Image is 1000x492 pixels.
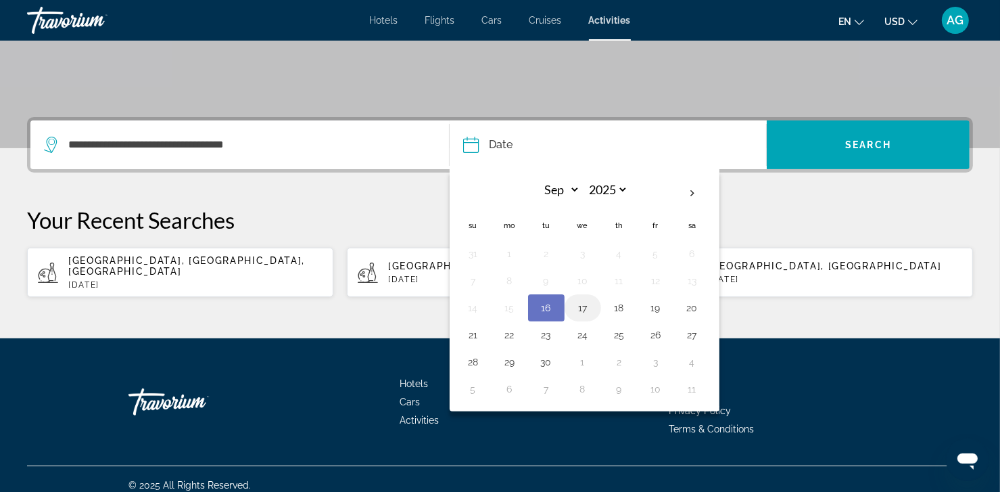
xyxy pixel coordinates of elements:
button: Day 19 [645,298,667,317]
button: Day 7 [462,271,484,290]
span: [GEOGRAPHIC_DATA], [GEOGRAPHIC_DATA], [GEOGRAPHIC_DATA] [68,255,305,277]
button: Day 20 [682,298,703,317]
span: en [838,16,851,27]
button: Date [463,120,767,169]
span: [GEOGRAPHIC_DATA], [GEOGRAPHIC_DATA] [388,261,621,271]
button: Day 30 [535,353,557,372]
button: Day 8 [499,271,521,290]
a: Activities [589,15,631,26]
span: [GEOGRAPHIC_DATA], [GEOGRAPHIC_DATA] [708,261,941,271]
button: Day 13 [682,271,703,290]
button: Day 18 [609,298,630,317]
a: Activities [400,415,439,426]
button: Day 25 [609,326,630,344]
button: Day 23 [535,326,557,344]
button: Day 11 [682,380,703,399]
button: Search [767,120,970,169]
button: Day 27 [682,326,703,344]
button: Change language [838,12,864,31]
button: Day 22 [499,326,521,344]
button: Day 16 [535,298,557,317]
a: Cars [482,15,502,26]
button: Day 24 [572,326,594,344]
a: Travorium [128,382,264,422]
a: Terms & Conditions [669,424,754,434]
button: Day 4 [682,353,703,372]
span: Search [845,139,891,150]
button: Day 7 [535,380,557,399]
span: USD [884,16,905,27]
button: Day 11 [609,271,630,290]
button: Day 3 [572,244,594,263]
button: Day 12 [645,271,667,290]
button: Day 26 [645,326,667,344]
button: Day 1 [499,244,521,263]
button: Day 10 [645,380,667,399]
span: AG [947,14,964,27]
button: [GEOGRAPHIC_DATA], [GEOGRAPHIC_DATA], [GEOGRAPHIC_DATA][DATE] [27,247,333,298]
a: Cars [400,397,420,407]
button: Day 8 [572,380,594,399]
button: Change currency [884,12,918,31]
span: © 2025 All Rights Reserved. [128,480,251,491]
button: Day 31 [462,244,484,263]
p: Your Recent Searches [27,206,973,233]
p: [DATE] [388,275,642,284]
button: Day 15 [499,298,521,317]
select: Select month [536,178,580,202]
button: Day 4 [609,244,630,263]
button: Day 14 [462,298,484,317]
p: [DATE] [708,275,962,284]
button: Next month [674,178,711,209]
a: Cruises [529,15,562,26]
iframe: Button to launch messaging window [946,438,989,481]
button: Day 9 [609,380,630,399]
button: Day 6 [499,380,521,399]
button: Day 21 [462,326,484,344]
a: Travorium [27,3,162,38]
a: Hotels [400,378,428,389]
button: Day 2 [535,244,557,263]
button: [GEOGRAPHIC_DATA], [GEOGRAPHIC_DATA][DATE] [347,247,653,298]
button: Day 17 [572,298,594,317]
button: Day 2 [609,353,630,372]
button: Day 6 [682,244,703,263]
button: Day 5 [462,380,484,399]
a: Hotels [370,15,398,26]
p: [DATE] [68,280,323,290]
div: Search widget [30,120,970,169]
button: Day 10 [572,271,594,290]
button: [GEOGRAPHIC_DATA], [GEOGRAPHIC_DATA][DATE] [667,247,973,298]
button: User Menu [938,6,973,35]
button: Day 5 [645,244,667,263]
button: Day 3 [645,353,667,372]
select: Select year [584,178,628,202]
a: Flights [425,15,455,26]
button: Day 9 [535,271,557,290]
button: Day 1 [572,353,594,372]
button: Day 28 [462,353,484,372]
button: Day 29 [499,353,521,372]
